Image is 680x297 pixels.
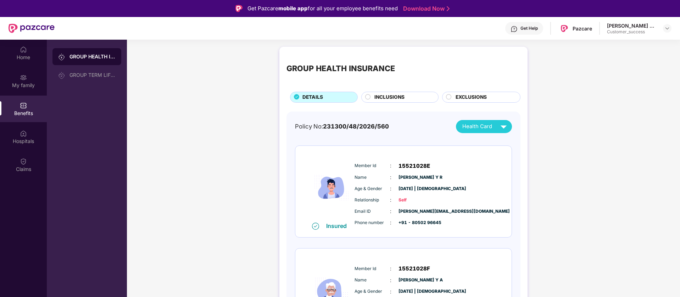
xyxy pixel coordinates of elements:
img: svg+xml;base64,PHN2ZyB3aWR0aD0iMjAiIGhlaWdodD0iMjAiIHZpZXdCb3g9IjAgMCAyMCAyMCIgZmlsbD0ibm9uZSIgeG... [20,74,27,81]
span: : [390,162,391,170]
div: GROUP HEALTH INSURANCE [69,53,116,60]
div: [PERSON_NAME] Y R [607,22,657,29]
div: GROUP HEALTH INSURANCE [286,62,395,74]
span: Health Card [462,122,492,131]
span: DETAILS [302,93,323,101]
div: Get Pazcare for all your employee benefits need [247,4,398,13]
span: 231300/48/2026/560 [323,123,389,130]
span: Name [355,277,390,284]
span: Member Id [355,265,390,272]
img: svg+xml;base64,PHN2ZyBpZD0iSGVscC0zMngzMiIgeG1sbnM9Imh0dHA6Ly93d3cudzMub3JnLzIwMDAvc3ZnIiB3aWR0aD... [511,25,518,33]
img: svg+xml;base64,PHN2ZyBpZD0iSG9zcGl0YWxzIiB4bWxucz0iaHR0cDovL3d3dy53My5vcmcvMjAwMC9zdmciIHdpZHRoPS... [20,130,27,137]
span: [PERSON_NAME] Y R [398,174,434,181]
img: Stroke [447,5,450,12]
span: [PERSON_NAME][EMAIL_ADDRESS][DOMAIN_NAME] [398,208,434,215]
img: icon [310,153,353,222]
span: : [390,265,391,273]
span: Self [398,197,434,204]
span: [DATE] | [DEMOGRAPHIC_DATA] [398,185,434,192]
span: Phone number [355,219,390,226]
img: svg+xml;base64,PHN2ZyB3aWR0aD0iMjAiIGhlaWdodD0iMjAiIHZpZXdCb3g9IjAgMCAyMCAyMCIgZmlsbD0ibm9uZSIgeG... [58,72,65,79]
span: : [390,173,391,181]
img: svg+xml;base64,PHN2ZyBpZD0iRHJvcGRvd24tMzJ4MzIiIHhtbG5zPSJodHRwOi8vd3d3LnczLm9yZy8yMDAwL3N2ZyIgd2... [664,25,670,31]
img: svg+xml;base64,PHN2ZyB3aWR0aD0iMjAiIGhlaWdodD0iMjAiIHZpZXdCb3g9IjAgMCAyMCAyMCIgZmlsbD0ibm9uZSIgeG... [58,53,65,61]
img: svg+xml;base64,PHN2ZyBpZD0iQmVuZWZpdHMiIHhtbG5zPSJodHRwOi8vd3d3LnczLm9yZy8yMDAwL3N2ZyIgd2lkdGg9Ij... [20,102,27,109]
a: Download Now [403,5,447,12]
div: Get Help [520,25,538,31]
strong: mobile app [278,5,308,12]
div: GROUP TERM LIFE INSURANCE [69,72,116,78]
img: svg+xml;base64,PHN2ZyB4bWxucz0iaHR0cDovL3d3dy53My5vcmcvMjAwMC9zdmciIHdpZHRoPSIxNiIgaGVpZ2h0PSIxNi... [312,223,319,230]
span: : [390,207,391,215]
span: 15521028E [398,162,430,170]
span: : [390,219,391,227]
div: Customer_success [607,29,657,35]
span: EXCLUSIONS [456,93,487,101]
span: : [390,185,391,193]
span: Age & Gender [355,185,390,192]
div: Policy No: [295,122,389,131]
img: svg+xml;base64,PHN2ZyBpZD0iSG9tZSIgeG1sbnM9Imh0dHA6Ly93d3cudzMub3JnLzIwMDAvc3ZnIiB3aWR0aD0iMjAiIG... [20,46,27,53]
img: svg+xml;base64,PHN2ZyBpZD0iQ2xhaW0iIHhtbG5zPSJodHRwOi8vd3d3LnczLm9yZy8yMDAwL3N2ZyIgd2lkdGg9IjIwIi... [20,158,27,165]
span: Name [355,174,390,181]
span: [PERSON_NAME] Y A [398,277,434,284]
span: 15521028F [398,264,430,273]
button: Health Card [456,120,512,133]
img: Logo [235,5,243,12]
span: : [390,276,391,284]
img: New Pazcare Logo [9,24,55,33]
div: Pazcare [573,25,592,32]
span: Age & Gender [355,288,390,295]
span: Relationship [355,197,390,204]
img: Pazcare_Logo.png [559,23,569,34]
span: Email ID [355,208,390,215]
div: Insured [326,222,351,229]
span: Member Id [355,162,390,169]
span: : [390,196,391,204]
span: INCLUSIONS [374,93,405,101]
span: +91 - 80502 96645 [398,219,434,226]
span: : [390,288,391,296]
img: svg+xml;base64,PHN2ZyB4bWxucz0iaHR0cDovL3d3dy53My5vcmcvMjAwMC9zdmciIHZpZXdCb3g9IjAgMCAyNCAyNCIgd2... [497,120,510,133]
span: [DATE] | [DEMOGRAPHIC_DATA] [398,288,434,295]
